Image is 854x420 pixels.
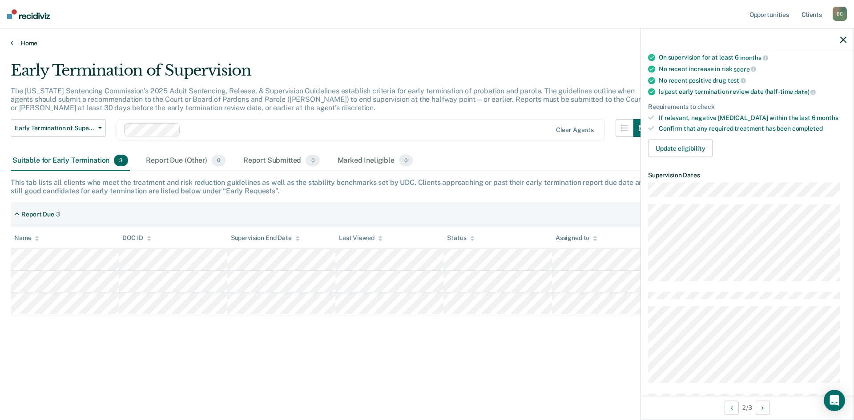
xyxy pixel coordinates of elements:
div: This tab lists all clients who meet the treatment and risk reduction guidelines as well as the st... [11,178,843,195]
span: 0 [212,155,226,166]
div: No recent positive drug [659,76,846,84]
span: 0 [306,155,319,166]
span: test [728,77,746,84]
div: Is past early termination review date (half-time [659,88,846,96]
span: Early Termination of Supervision [15,124,95,132]
div: Clear agents [556,126,594,134]
span: date) [794,88,816,95]
div: If relevant, negative [MEDICAL_DATA] within the last 6 [659,114,846,121]
div: 3 [56,211,60,218]
span: completed [792,125,823,132]
div: Status [447,234,474,242]
div: Confirm that any required treatment has been [659,125,846,132]
div: Assigned to [556,234,597,242]
div: Report Due (Other) [144,151,227,171]
span: 3 [114,155,128,166]
div: Last Viewed [339,234,382,242]
button: Update eligibility [648,140,713,157]
div: Suitable for Early Termination [11,151,130,171]
span: 0 [399,155,413,166]
div: DOC ID [122,234,151,242]
span: score [733,65,756,72]
div: Early Termination of Supervision [11,61,651,87]
button: Next Opportunity [756,400,770,415]
div: Report Due [21,211,54,218]
button: Previous Opportunity [725,400,739,415]
div: Report Submitted [242,151,322,171]
p: The [US_STATE] Sentencing Commission’s 2025 Adult Sentencing, Release, & Supervision Guidelines e... [11,87,644,112]
img: Recidiviz [7,9,50,19]
div: Supervision End Date [231,234,300,242]
div: Marked Ineligible [336,151,415,171]
span: months [817,114,838,121]
div: No recent increase in risk [659,65,846,73]
span: months [740,54,768,61]
div: Requirements to check [648,103,846,110]
div: B C [833,7,847,21]
dt: Supervision Dates [648,172,846,179]
div: On supervision for at least 6 [659,54,846,62]
div: Open Intercom Messenger [824,390,845,411]
div: Name [14,234,39,242]
div: 2 / 3 [641,396,854,419]
a: Home [11,39,843,47]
